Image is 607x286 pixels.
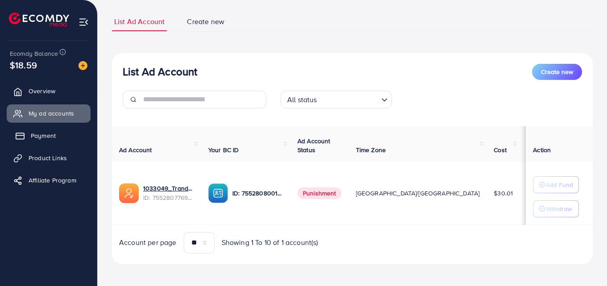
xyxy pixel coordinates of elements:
[356,189,480,198] span: [GEOGRAPHIC_DATA]/[GEOGRAPHIC_DATA]
[31,131,56,140] span: Payment
[208,183,228,203] img: ic-ba-acc.ded83a64.svg
[285,93,319,106] span: All status
[119,237,177,248] span: Account per page
[143,184,194,202] div: <span class='underline'>1033049_Trand Era_1758525235875</span></br>7552807769917669384
[541,67,573,76] span: Create new
[7,104,91,122] a: My ad accounts
[356,145,386,154] span: Time Zone
[29,109,74,118] span: My ad accounts
[222,237,318,248] span: Showing 1 To 10 of 1 account(s)
[533,145,551,154] span: Action
[9,12,69,26] img: logo
[546,179,573,190] p: Add Fund
[232,188,283,199] p: ID: 7552808001163968529
[114,17,165,27] span: List Ad Account
[533,200,579,217] button: Withdraw
[533,176,579,193] button: Add Fund
[29,87,55,95] span: Overview
[123,65,197,78] h3: List Ad Account
[78,17,89,27] img: menu
[143,193,194,202] span: ID: 7552807769917669384
[546,203,572,214] p: Withdraw
[297,187,342,199] span: Punishment
[10,58,37,71] span: $18.59
[569,246,600,279] iframe: Chat
[532,64,582,80] button: Create new
[208,145,239,154] span: Your BC ID
[10,49,58,58] span: Ecomdy Balance
[187,17,224,27] span: Create new
[281,91,392,108] div: Search for option
[29,153,67,162] span: Product Links
[494,145,507,154] span: Cost
[297,137,330,154] span: Ad Account Status
[29,176,76,185] span: Affiliate Program
[7,149,91,167] a: Product Links
[119,183,139,203] img: ic-ads-acc.e4c84228.svg
[143,184,194,193] a: 1033049_Trand Era_1758525235875
[494,189,513,198] span: $30.01
[78,61,87,70] img: image
[119,145,152,154] span: Ad Account
[320,91,378,106] input: Search for option
[7,82,91,100] a: Overview
[7,127,91,145] a: Payment
[7,171,91,189] a: Affiliate Program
